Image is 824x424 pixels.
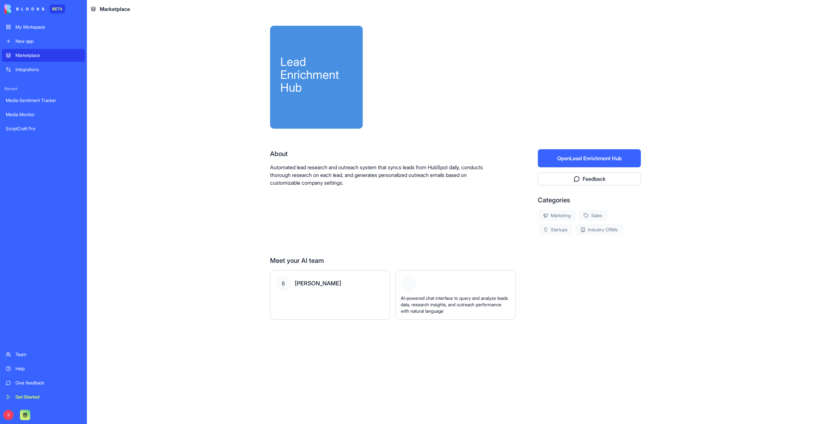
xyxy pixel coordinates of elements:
div: Integrations [15,66,81,73]
div: New app [15,38,81,44]
a: Help [2,362,85,375]
div: BETA [50,5,65,14]
div: Give feedback [15,380,81,386]
div: Sales [578,210,607,221]
div: Media Monitor [6,111,81,118]
div: Media Sentiment Tracker [6,97,81,104]
a: My Workspace [2,21,85,33]
span: Recent [2,86,85,91]
a: Give feedback [2,376,85,389]
div: Lead Enrichment Hub [280,55,352,94]
p: Automated lead research and outreach system that syncs leads from HubSpot daily, conducts thoroug... [270,163,497,187]
div: AI-powered chat interface to query and analyze leads data, research insights, and outreach perfor... [401,295,510,314]
div: ScriptCraft Pro [6,125,81,132]
div: Meet your AI team [270,256,641,265]
button: Feedback [538,172,641,185]
div: Marketing [538,210,576,221]
div: Help [15,365,81,372]
div: Categories [538,196,641,205]
div: Industry CRMs [575,224,623,235]
div: Marketplace [15,52,81,59]
img: logo [5,5,44,14]
span: S [3,410,14,420]
a: Team [2,348,85,361]
span: Marketplace [100,5,130,13]
button: OpenLead Enrichment Hub [538,149,641,167]
a: BETA [5,5,65,14]
div: Get Started [15,394,81,400]
div: Startups [538,224,573,235]
a: Marketplace [2,49,85,62]
div: My Workspace [15,24,81,30]
div: Team [15,351,81,358]
a: New app [2,35,85,48]
a: ScriptCraft Pro [2,122,85,135]
div: [PERSON_NAME] [295,279,341,288]
a: Media Monitor [2,108,85,121]
div: About [270,149,497,158]
a: Get Started [2,391,85,403]
a: Media Sentiment Tracker [2,94,85,107]
span: S [276,276,291,291]
a: Integrations [2,63,85,76]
